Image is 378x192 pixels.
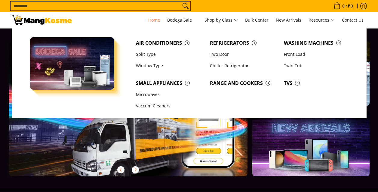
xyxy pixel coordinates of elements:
[245,17,269,23] span: Bulk Center
[207,60,281,71] a: Chiller Refrigerator
[129,163,142,176] button: Next
[341,4,346,8] span: 0
[30,37,114,90] img: Bodega Sale
[204,16,238,24] span: Shop by Class
[273,12,304,28] a: New Arrivals
[281,37,355,49] a: Washing Machines
[276,17,301,23] span: New Arrivals
[181,1,190,10] button: Search
[133,37,207,49] a: Air Conditioners
[281,60,355,71] a: Twin Tub
[201,12,241,28] a: Shop by Class
[284,39,352,47] span: Washing Machines
[242,12,272,28] a: Bulk Center
[207,77,281,89] a: Range and Cookers
[210,79,278,87] span: Range and Cookers
[9,40,267,186] a: More
[78,12,367,28] nav: Main Menu
[342,17,364,23] span: Contact Us
[133,49,207,60] a: Split Type
[148,17,160,23] span: Home
[207,37,281,49] a: Refrigerators
[207,49,281,60] a: Two Door
[145,12,163,28] a: Home
[167,16,197,24] span: Bodega Sale
[133,60,207,71] a: Window Type
[210,39,278,47] span: Refrigerators
[309,16,335,24] span: Resources
[284,79,352,87] span: TVs
[332,3,355,9] span: •
[136,39,204,47] span: Air Conditioners
[133,89,207,100] a: Microwaves
[306,12,338,28] a: Resources
[136,79,204,87] span: Small Appliances
[347,4,354,8] span: ₱0
[281,77,355,89] a: TVs
[133,100,207,112] a: Vaccum Cleaners
[12,15,72,25] img: Mang Kosme: Your Home Appliances Warehouse Sale Partner!
[133,77,207,89] a: Small Appliances
[114,163,128,176] button: Previous
[339,12,367,28] a: Contact Us
[164,12,200,28] a: Bodega Sale
[281,49,355,60] a: Front Load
